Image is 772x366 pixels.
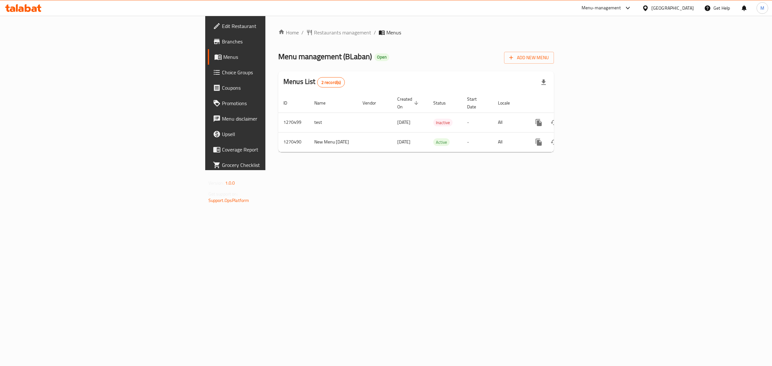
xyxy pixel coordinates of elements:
button: more [531,134,547,150]
span: Inactive [433,119,453,126]
span: Status [433,99,454,107]
div: Total records count [317,77,345,87]
a: Coupons [208,80,334,96]
th: Actions [526,93,598,113]
div: [GEOGRAPHIC_DATA] [651,5,694,12]
div: Active [433,138,450,146]
span: Vendor [363,99,384,107]
span: Version: [208,179,224,187]
table: enhanced table [278,93,598,152]
span: Edit Restaurant [222,22,329,30]
nav: breadcrumb [278,29,554,36]
span: Open [374,54,389,60]
a: Promotions [208,96,334,111]
span: Menus [386,29,401,36]
span: Locale [498,99,518,107]
div: Menu-management [582,4,621,12]
a: Support.OpsPlatform [208,196,249,205]
span: Name [314,99,334,107]
span: Coverage Report [222,146,329,153]
span: ID [283,99,296,107]
td: - [462,132,493,152]
button: Add New Menu [504,52,554,64]
span: Active [433,139,450,146]
div: Export file [536,75,551,90]
span: Created On [397,95,420,111]
td: All [493,113,526,132]
a: Upsell [208,126,334,142]
span: 2 record(s) [317,79,345,86]
a: Menu disclaimer [208,111,334,126]
a: Choice Groups [208,65,334,80]
a: Branches [208,34,334,49]
td: All [493,132,526,152]
span: Get support on: [208,190,238,198]
span: Branches [222,38,329,45]
span: Grocery Checklist [222,161,329,169]
button: more [531,115,547,130]
a: Restaurants management [306,29,371,36]
a: Menus [208,49,334,65]
td: - [462,113,493,132]
a: Edit Restaurant [208,18,334,34]
span: [DATE] [397,118,410,126]
a: Coverage Report [208,142,334,157]
span: Add New Menu [509,54,549,62]
h2: Menus List [283,77,345,87]
span: Start Date [467,95,485,111]
div: Open [374,53,389,61]
span: Menus [223,53,329,61]
span: Promotions [222,99,329,107]
span: Choice Groups [222,69,329,76]
button: Change Status [547,115,562,130]
span: Menu disclaimer [222,115,329,123]
span: Coupons [222,84,329,92]
li: / [374,29,376,36]
span: M [760,5,764,12]
button: Change Status [547,134,562,150]
span: [DATE] [397,138,410,146]
span: Upsell [222,130,329,138]
a: Grocery Checklist [208,157,334,173]
span: 1.0.0 [225,179,235,187]
span: Restaurants management [314,29,371,36]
